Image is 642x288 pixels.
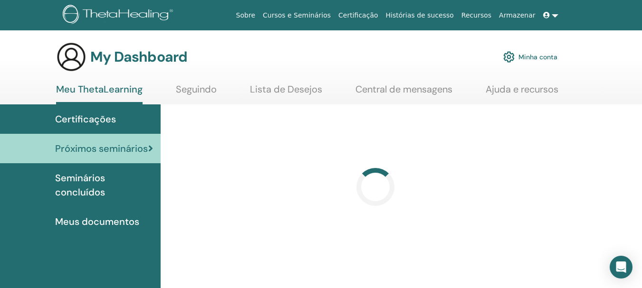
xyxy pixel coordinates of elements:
[55,171,153,199] span: Seminários concluídos
[63,5,176,26] img: logo.png
[503,49,515,65] img: cog.svg
[486,84,558,102] a: Ajuda e recursos
[610,256,632,279] div: Open Intercom Messenger
[259,7,335,24] a: Cursos e Seminários
[55,214,139,229] span: Meus documentos
[335,7,382,24] a: Certificação
[503,46,557,67] a: Minha conta
[495,7,539,24] a: Armazenar
[55,141,148,156] span: Próximos seminários
[176,84,217,102] a: Seguindo
[250,84,322,102] a: Lista de Desejos
[56,84,143,104] a: Meu ThetaLearning
[90,48,187,65] h3: My Dashboard
[458,7,495,24] a: Recursos
[355,84,452,102] a: Central de mensagens
[232,7,259,24] a: Sobre
[56,42,86,72] img: generic-user-icon.jpg
[382,7,458,24] a: Histórias de sucesso
[55,112,116,126] span: Certificações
